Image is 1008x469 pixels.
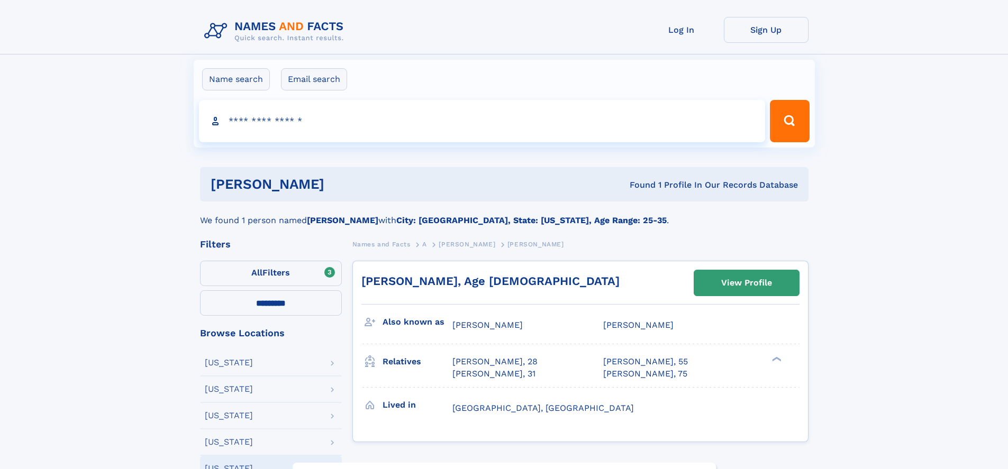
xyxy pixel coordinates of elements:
[281,68,347,90] label: Email search
[202,68,270,90] label: Name search
[439,237,495,251] a: [PERSON_NAME]
[452,356,538,367] a: [PERSON_NAME], 28
[361,274,620,288] a: [PERSON_NAME], Age [DEMOGRAPHIC_DATA]
[422,241,427,248] span: A
[770,100,809,142] button: Search Button
[205,438,253,446] div: [US_STATE]
[383,313,452,331] h3: Also known as
[383,396,452,414] h3: Lived in
[452,368,535,380] a: [PERSON_NAME], 31
[477,179,798,191] div: Found 1 Profile In Our Records Database
[200,240,342,249] div: Filters
[205,411,253,420] div: [US_STATE]
[603,368,687,380] a: [PERSON_NAME], 75
[603,356,688,367] a: [PERSON_NAME], 55
[694,270,799,296] a: View Profile
[211,178,477,191] h1: [PERSON_NAME]
[200,328,342,338] div: Browse Locations
[603,320,674,330] span: [PERSON_NAME]
[352,237,411,251] a: Names and Facts
[307,215,378,225] b: [PERSON_NAME]
[721,271,772,295] div: View Profile
[439,241,495,248] span: [PERSON_NAME]
[507,241,564,248] span: [PERSON_NAME]
[200,201,809,227] div: We found 1 person named with .
[200,17,352,45] img: Logo Names and Facts
[251,268,262,278] span: All
[769,356,782,363] div: ❯
[205,385,253,393] div: [US_STATE]
[724,17,809,43] a: Sign Up
[396,215,667,225] b: City: [GEOGRAPHIC_DATA], State: [US_STATE], Age Range: 25-35
[199,100,766,142] input: search input
[639,17,724,43] a: Log In
[422,237,427,251] a: A
[452,403,634,413] span: [GEOGRAPHIC_DATA], [GEOGRAPHIC_DATA]
[205,358,253,367] div: [US_STATE]
[383,353,452,371] h3: Relatives
[200,261,342,286] label: Filters
[452,320,523,330] span: [PERSON_NAME]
